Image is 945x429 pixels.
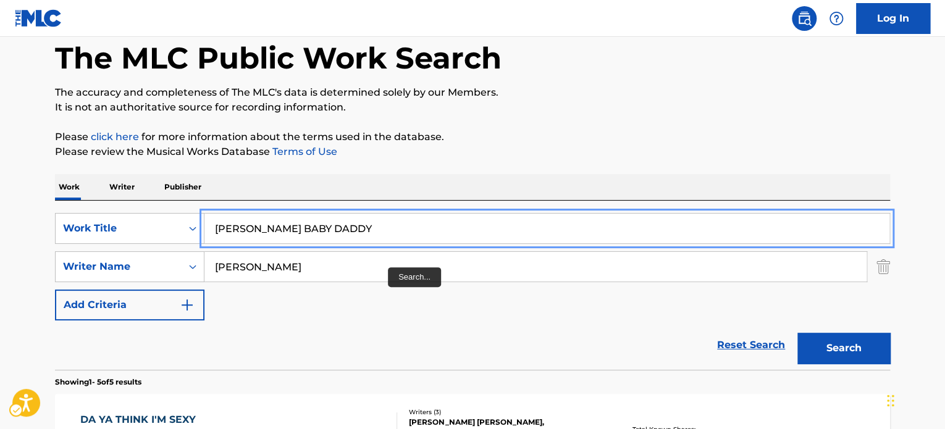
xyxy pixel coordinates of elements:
[797,11,812,26] img: search
[63,221,174,236] div: Work Title
[55,213,890,370] form: Search Form
[409,407,595,417] div: Writers ( 3 )
[856,3,930,34] a: Log In
[797,333,890,364] button: Search
[80,412,202,427] div: DA YA THINK I'M SEXY
[204,214,889,243] input: Search...
[180,298,195,312] img: 9d2ae6d4665cec9f34b9.svg
[55,85,890,100] p: The accuracy and completeness of The MLC's data is determined solely by our Members.
[55,130,890,144] p: Please for more information about the terms used in the database.
[270,146,337,157] a: Terms of Use
[55,377,141,388] p: Showing 1 - 5 of 5 results
[91,131,139,143] a: Music industry terminology | mechanical licensing collective
[883,370,945,429] div: Chat Widget
[106,174,138,200] p: Writer
[204,252,867,281] input: Search...
[55,100,890,115] p: It is not an authoritative source for recording information.
[711,331,791,359] a: Reset Search
[63,259,174,274] div: Writer Name
[55,289,204,320] button: Add Criteria
[883,370,945,429] iframe: Hubspot Iframe
[887,382,894,419] div: Drag
[182,214,204,243] div: On
[55,40,502,77] h1: The MLC Public Work Search
[876,251,890,282] img: Delete Criterion
[15,9,62,27] img: MLC Logo
[829,11,844,26] img: help
[55,174,83,200] p: Work
[55,144,890,159] p: Please review the Musical Works Database
[161,174,205,200] p: Publisher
